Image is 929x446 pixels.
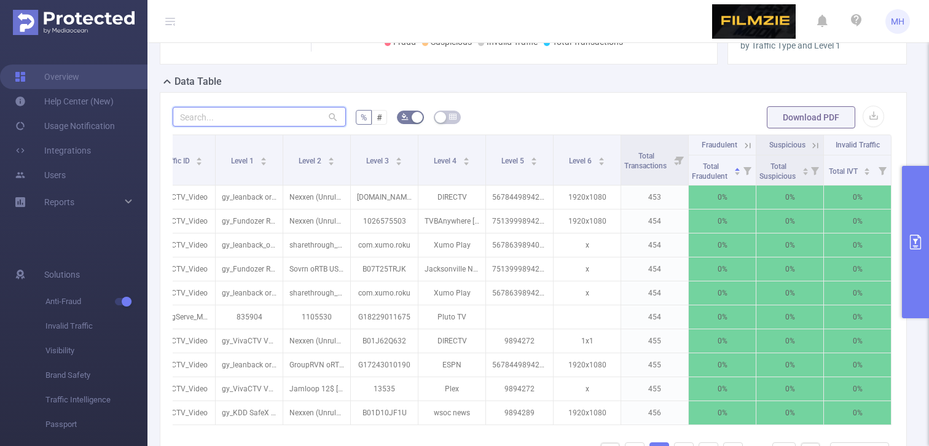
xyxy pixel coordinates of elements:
[756,305,823,329] p: 0%
[15,138,91,163] a: Integrations
[767,106,855,128] button: Download PDF
[216,401,283,424] p: gy_KDD SafeX RTB non-COPPA [DATE] (no VAST)
[148,186,215,209] p: PLL_CTV_Video
[740,39,894,52] div: by Traffic Type and Level 1
[769,141,806,149] span: Suspicious
[756,233,823,257] p: 0%
[283,209,350,233] p: Nexxen (Unruly) oRTB US [DATE] - 233032 (Wider WL)
[734,166,740,170] i: icon: caret-up
[554,353,621,377] p: 1920x1080
[45,289,147,314] span: Anti-Fraud
[351,281,418,305] p: com.xumo.roku
[418,353,485,377] p: ESPN
[351,401,418,424] p: B01D10JF1U
[598,160,605,164] i: icon: caret-down
[554,209,621,233] p: 1920x1080
[351,186,418,209] p: [DOMAIN_NAME]
[734,170,740,174] i: icon: caret-down
[689,233,756,257] p: 0%
[260,155,267,159] i: icon: caret-up
[756,186,823,209] p: 0%
[401,113,409,120] i: icon: bg-colors
[299,157,323,165] span: Level 2
[486,377,553,401] p: 9894272
[148,281,215,305] p: PLL_CTV_Video
[486,186,553,209] p: 5678449894223
[621,329,688,353] p: 455
[689,209,756,233] p: 0%
[260,155,267,163] div: Sort
[621,233,688,257] p: 454
[759,162,798,181] span: Total Suspicious
[351,305,418,329] p: G18229011675
[283,257,350,281] p: Sovrn oRTB US [DATE]
[351,377,418,401] p: 13535
[624,152,668,170] span: Total Transactions
[418,401,485,424] p: wsoc news
[418,377,485,401] p: Plex
[891,9,904,34] span: MH
[195,155,203,163] div: Sort
[173,107,346,127] input: Search...
[283,377,350,401] p: Jamloop 12$ [PERSON_NAME] [GEOGRAPHIC_DATA] [GEOGRAPHIC_DATA] [DATE] - 686402
[231,157,256,165] span: Level 1
[449,113,457,120] i: icon: table
[148,305,215,329] p: SpringServe_Multi
[598,155,605,159] i: icon: caret-up
[554,233,621,257] p: x
[45,338,147,363] span: Visibility
[486,233,553,257] p: 5678639894049
[689,401,756,424] p: 0%
[196,160,203,164] i: icon: caret-down
[689,186,756,209] p: 0%
[45,412,147,437] span: Passport
[463,160,469,164] i: icon: caret-down
[463,155,469,159] i: icon: caret-up
[692,162,729,181] span: Total Fraudulent
[689,257,756,281] p: 0%
[756,281,823,305] p: 0%
[621,353,688,377] p: 455
[621,401,688,424] p: 456
[15,89,114,114] a: Help Center (New)
[702,141,737,149] span: Fraudulent
[418,281,485,305] p: Xumo Play
[351,329,418,353] p: B01J62Q632
[824,209,891,233] p: 0%
[13,10,135,35] img: Protected Media
[395,155,402,163] div: Sort
[486,401,553,424] p: 9894289
[621,186,688,209] p: 453
[806,155,823,185] i: Filter menu
[216,257,283,281] p: gy_Fundozer RTB [PERSON_NAME] [DATE] WL
[44,197,74,207] span: Reports
[160,157,192,165] span: Traffic ID
[530,155,538,163] div: Sort
[824,353,891,377] p: 0%
[621,257,688,281] p: 454
[395,155,402,159] i: icon: caret-up
[829,167,860,176] span: Total IVT
[836,141,880,149] span: Invalid Traffic
[802,166,809,173] div: Sort
[689,329,756,353] p: 0%
[283,401,350,424] p: Nexxen (Unruly) oRTB US [DATE] - 233032_Top Tier_dp
[739,155,756,185] i: Filter menu
[554,257,621,281] p: x
[824,377,891,401] p: 0%
[418,305,485,329] p: Pluto TV
[44,190,74,214] a: Reports
[689,353,756,377] p: 0%
[824,186,891,209] p: 0%
[44,262,80,287] span: Solutions
[486,329,553,353] p: 9894272
[554,377,621,401] p: x
[486,281,553,305] p: 5678639894223
[554,186,621,209] p: 1920x1080
[824,329,891,353] p: 0%
[45,388,147,412] span: Traffic Intelligence
[734,166,741,173] div: Sort
[418,257,485,281] p: Jacksonville News & Weather
[802,170,809,174] i: icon: caret-down
[351,257,418,281] p: B07T25TRJK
